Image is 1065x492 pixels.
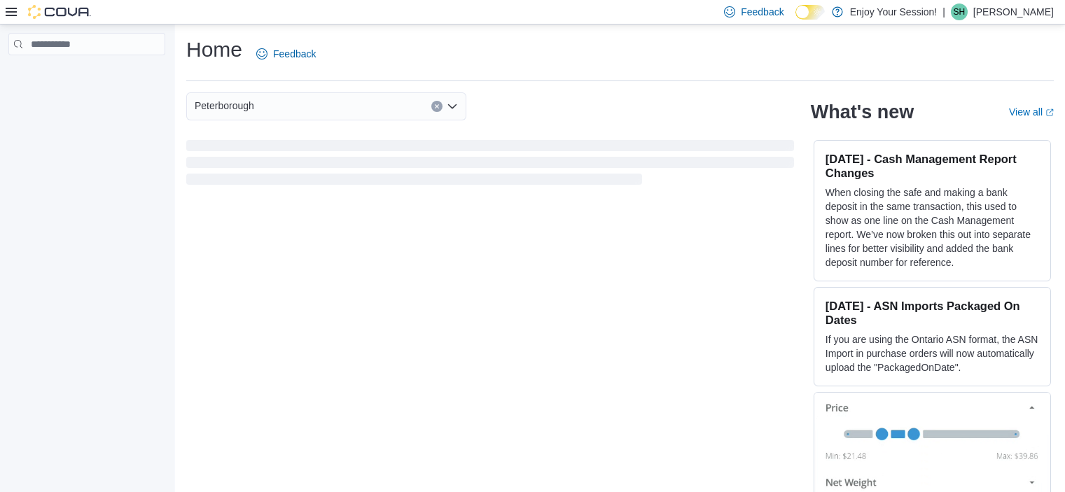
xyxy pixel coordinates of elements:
[942,3,945,20] p: |
[8,58,165,92] nav: Complex example
[811,101,914,123] h2: What's new
[954,3,966,20] span: SH
[273,47,316,61] span: Feedback
[195,97,254,114] span: Peterborough
[951,3,968,20] div: Sue Hachey
[28,5,91,19] img: Cova
[826,299,1039,327] h3: [DATE] - ASN Imports Packaged On Dates
[850,3,938,20] p: Enjoy Your Session!
[431,101,443,112] button: Clear input
[251,40,321,68] a: Feedback
[447,101,458,112] button: Open list of options
[973,3,1054,20] p: [PERSON_NAME]
[186,36,242,64] h1: Home
[826,185,1039,269] p: When closing the safe and making a bank deposit in the same transaction, this used to show as one...
[1045,108,1054,117] svg: External link
[741,5,784,19] span: Feedback
[186,143,794,188] span: Loading
[795,5,825,20] input: Dark Mode
[826,152,1039,180] h3: [DATE] - Cash Management Report Changes
[826,332,1039,374] p: If you are using the Ontario ASN format, the ASN Import in purchase orders will now automatically...
[1009,106,1054,118] a: View allExternal link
